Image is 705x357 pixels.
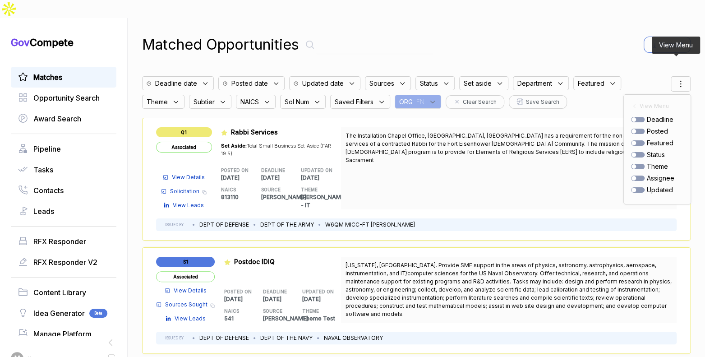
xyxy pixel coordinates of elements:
a: Opportunity Search [18,93,109,103]
span: Rabbi Services [231,128,278,136]
span: Deadline date [155,79,197,88]
span: assignee [647,173,674,183]
a: Leads [18,206,109,217]
span: Award Search [33,113,81,124]
span: Content Library [33,287,86,298]
span: Sol Num [285,97,309,107]
p: 541 [224,315,263,323]
p: [PERSON_NAME] - IT [301,193,341,209]
h5: THEME [302,308,327,315]
span: Posted date [231,79,268,88]
h5: UPDATED ON [302,288,327,295]
li: NAVAL OBSERVATORY [324,334,383,342]
a: Solicitation [161,187,199,195]
p: [PERSON_NAME] [263,315,302,323]
h5: ISSUED BY [165,335,184,341]
a: Idea GeneratorBeta [18,308,109,319]
li: W6QM MICC-FT [PERSON_NAME] [325,221,415,229]
span: Featured [578,79,604,88]
h5: SOURCE [263,308,288,315]
a: Pipeline [18,144,109,154]
span: View Details [174,287,207,295]
span: Opportunity Search [33,93,100,103]
span: View Details [172,173,205,181]
a: Sources Sought [156,301,207,309]
button: Clear Search [446,95,504,109]
span: View Leads [173,201,204,209]
a: RFX Responder [18,236,109,247]
span: status [647,150,665,159]
span: theme [647,162,668,171]
span: RFX Responder V2 [33,257,97,268]
a: Contacts [18,185,109,196]
p: [DATE] [301,174,341,182]
h5: UPDATED ON [301,167,327,174]
span: [US_STATE], [GEOGRAPHIC_DATA]. Provide SME support in the areas of physics, astronomy, astrophysi... [346,262,672,317]
span: : EN [413,97,424,107]
li: DEPT OF DEFENSE [199,221,249,229]
span: ORG [399,97,413,107]
p: [PERSON_NAME] [261,193,301,201]
li: DEPT OF THE ARMY [260,221,314,229]
span: Saved Filters [335,97,373,107]
a: Tasks [18,164,109,175]
span: RFX Responder [33,236,86,247]
h5: NAICS [221,186,247,193]
span: Gov [11,37,30,48]
span: Set Aside: [221,143,247,149]
p: Theme Test [302,315,341,323]
span: Idea Generator [33,308,85,319]
span: Set aside [464,79,492,88]
a: Award Search [18,113,109,124]
span: Save Search [526,98,559,106]
p: [DATE] [261,174,301,182]
li: DEPT OF THE NAVY [260,334,313,342]
span: Tasks [33,164,53,175]
h5: DEADLINE [263,288,288,295]
p: [DATE] [221,174,261,182]
span: Manage Platform [33,329,92,339]
span: Department [517,79,552,88]
span: Total Small Business Set-Aside (FAR 19.5) [221,143,331,157]
span: Subtier [194,97,215,107]
h5: THEME [301,186,327,193]
span: Sources [369,79,394,88]
span: updated [647,185,673,195]
h5: NAICS [224,308,249,315]
span: Matches [33,72,62,83]
span: Status [420,79,438,88]
span: Sources Sought [165,301,207,309]
h5: SOURCE [261,186,287,193]
span: Postdoc IDIQ [234,258,275,265]
span: featured [647,138,673,148]
button: Export [644,37,691,53]
span: View Menu [640,102,669,110]
h1: Compete [11,36,116,49]
span: deadline [647,115,673,124]
span: Contacts [33,185,64,196]
span: Leads [33,206,54,217]
span: Updated date [302,79,344,88]
span: View Leads [175,315,206,323]
span: Beta [89,309,107,318]
p: [DATE] [263,295,302,303]
h5: POSTED ON [221,167,247,174]
p: [DATE] [302,295,341,303]
button: Save Search [509,95,567,109]
h1: Matched Opportunities [142,34,299,56]
span: NAICS [240,97,259,107]
span: Q1 [156,127,212,137]
h5: POSTED ON [224,288,249,295]
a: Manage Platform [18,329,109,339]
a: RFX Responder V2 [18,257,109,268]
h5: ISSUED BY [165,222,184,227]
span: The Installation Chapel Office, [GEOGRAPHIC_DATA], [GEOGRAPHIC_DATA] has a requirement for the no... [346,132,665,163]
span: Associated [156,271,215,282]
span: Pipeline [33,144,61,154]
a: Content Library [18,287,109,298]
span: posted [647,126,668,136]
span: Solicitation [170,187,199,195]
span: Theme [147,97,168,107]
span: S1 [156,257,215,267]
span: Associated [156,142,212,153]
